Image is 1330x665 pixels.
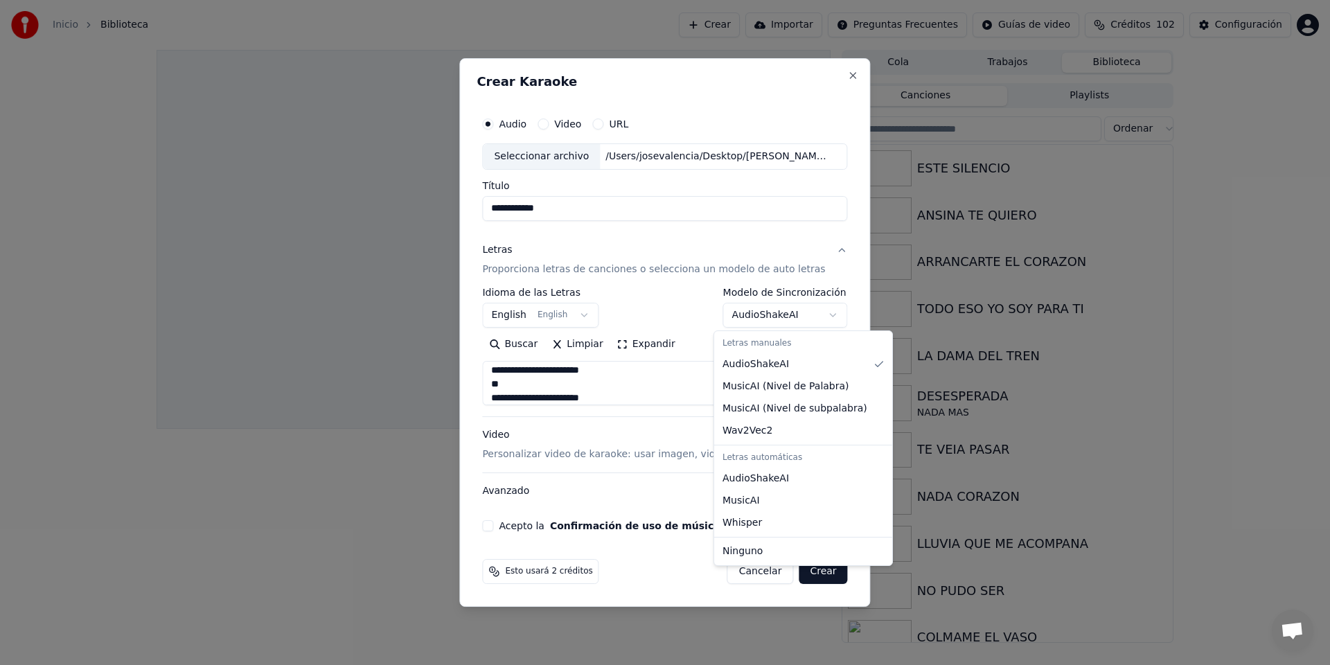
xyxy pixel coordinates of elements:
span: Ninguno [722,544,763,558]
span: AudioShakeAI [722,472,789,486]
span: AudioShakeAI [722,357,789,371]
span: Wav2Vec2 [722,424,772,438]
span: MusicAI ( Nivel de Palabra ) [722,380,849,393]
span: Whisper [722,516,762,530]
div: Letras manuales [717,334,889,353]
div: Letras automáticas [717,448,889,468]
span: MusicAI [722,494,760,508]
span: MusicAI ( Nivel de subpalabra ) [722,402,867,416]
